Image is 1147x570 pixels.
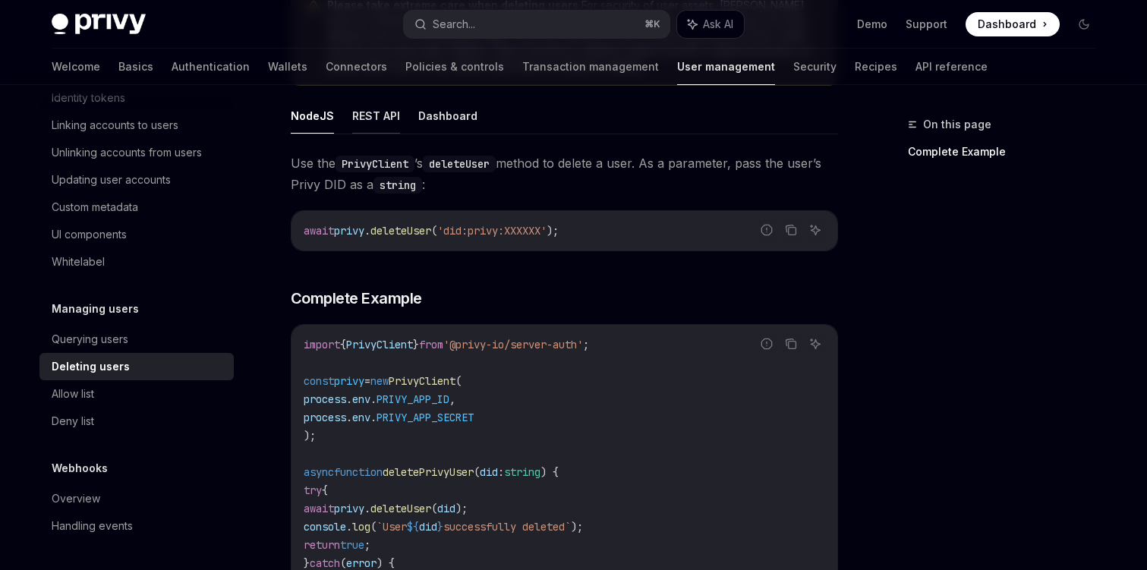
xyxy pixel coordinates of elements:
[908,140,1108,164] a: Complete Example
[39,512,234,540] a: Handling events
[52,385,94,403] div: Allow list
[805,220,825,240] button: Ask AI
[437,520,443,534] span: }
[547,224,559,238] span: );
[703,17,733,32] span: Ask AI
[346,392,352,406] span: .
[39,326,234,353] a: Querying users
[52,14,146,35] img: dark logo
[352,520,370,534] span: log
[373,177,422,194] code: string
[757,334,777,354] button: Report incorrect code
[419,338,443,351] span: from
[346,556,377,570] span: error
[677,11,744,38] button: Ask AI
[39,112,234,139] a: Linking accounts to users
[334,374,364,388] span: privy
[793,49,837,85] a: Security
[39,194,234,221] a: Custom metadata
[644,18,660,30] span: ⌘ K
[370,520,377,534] span: (
[583,338,589,351] span: ;
[474,465,480,479] span: (
[304,429,316,442] span: );
[370,224,431,238] span: deleteUser
[364,538,370,552] span: ;
[978,17,1036,32] span: Dashboard
[52,116,178,134] div: Linking accounts to users
[291,288,422,309] span: Complete Example
[291,153,838,195] span: Use the ’s method to delete a user. As a parameter, pass the user’s Privy DID as a :
[413,338,419,351] span: }
[322,483,328,497] span: {
[52,300,139,318] h5: Managing users
[52,49,100,85] a: Welcome
[781,220,801,240] button: Copy the contents from the code block
[480,465,498,479] span: did
[304,411,346,424] span: process
[52,330,128,348] div: Querying users
[370,411,377,424] span: .
[498,465,504,479] span: :
[52,412,94,430] div: Deny list
[677,49,775,85] a: User management
[52,171,171,189] div: Updating user accounts
[1072,12,1096,36] button: Toggle dark mode
[340,538,364,552] span: true
[419,520,437,534] span: did
[39,139,234,166] a: Unlinking accounts from users
[364,502,370,515] span: .
[304,392,346,406] span: process
[906,17,947,32] a: Support
[571,520,583,534] span: );
[370,374,389,388] span: new
[370,392,377,406] span: .
[346,338,413,351] span: PrivyClient
[268,49,307,85] a: Wallets
[310,556,340,570] span: catch
[39,353,234,380] a: Deleting users
[757,220,777,240] button: Report incorrect code
[431,224,437,238] span: (
[340,338,346,351] span: {
[334,502,364,515] span: privy
[443,520,571,534] span: successfully deleted`
[383,465,474,479] span: deletePrivyUser
[304,374,334,388] span: const
[389,374,455,388] span: PrivyClient
[52,143,202,162] div: Unlinking accounts from users
[781,334,801,354] button: Copy the contents from the code block
[431,502,437,515] span: (
[304,556,310,570] span: }
[377,520,407,534] span: `User
[433,15,475,33] div: Search...
[52,253,105,271] div: Whitelabel
[364,224,370,238] span: .
[118,49,153,85] a: Basics
[39,485,234,512] a: Overview
[52,517,133,535] div: Handling events
[304,338,340,351] span: import
[857,17,887,32] a: Demo
[291,98,334,134] button: NodeJS
[923,115,991,134] span: On this page
[326,49,387,85] a: Connectors
[352,392,370,406] span: env
[304,465,334,479] span: async
[377,411,474,424] span: PRIVY_APP_SECRET
[370,502,431,515] span: deleteUser
[304,224,334,238] span: await
[334,224,364,238] span: privy
[304,520,346,534] span: console
[855,49,897,85] a: Recipes
[405,49,504,85] a: Policies & controls
[39,248,234,276] a: Whitelabel
[39,166,234,194] a: Updating user accounts
[346,520,352,534] span: .
[437,224,547,238] span: 'did:privy:XXXXXX'
[39,380,234,408] a: Allow list
[304,483,322,497] span: try
[407,520,419,534] span: ${
[52,225,127,244] div: UI components
[304,538,340,552] span: return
